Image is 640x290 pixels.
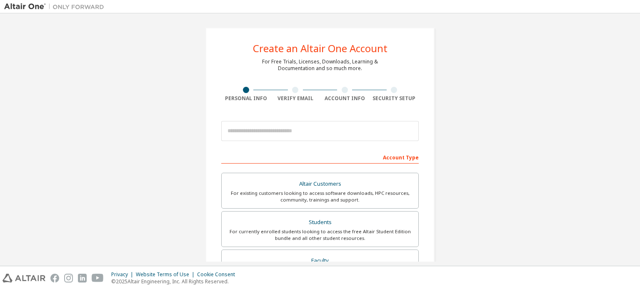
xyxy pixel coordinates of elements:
img: facebook.svg [50,274,59,282]
div: Faculty [227,255,413,267]
img: Altair One [4,3,108,11]
img: linkedin.svg [78,274,87,282]
div: Cookie Consent [197,271,240,278]
div: Students [227,217,413,228]
img: youtube.svg [92,274,104,282]
div: Account Type [221,150,419,164]
img: altair_logo.svg [2,274,45,282]
div: Privacy [111,271,136,278]
div: For Free Trials, Licenses, Downloads, Learning & Documentation and so much more. [262,58,378,72]
div: Altair Customers [227,178,413,190]
div: Security Setup [370,95,419,102]
div: Website Terms of Use [136,271,197,278]
div: For currently enrolled students looking to access the free Altair Student Edition bundle and all ... [227,228,413,242]
p: © 2025 Altair Engineering, Inc. All Rights Reserved. [111,278,240,285]
div: Verify Email [271,95,320,102]
img: instagram.svg [64,274,73,282]
div: For existing customers looking to access software downloads, HPC resources, community, trainings ... [227,190,413,203]
div: Personal Info [221,95,271,102]
div: Create an Altair One Account [253,43,387,53]
div: Account Info [320,95,370,102]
